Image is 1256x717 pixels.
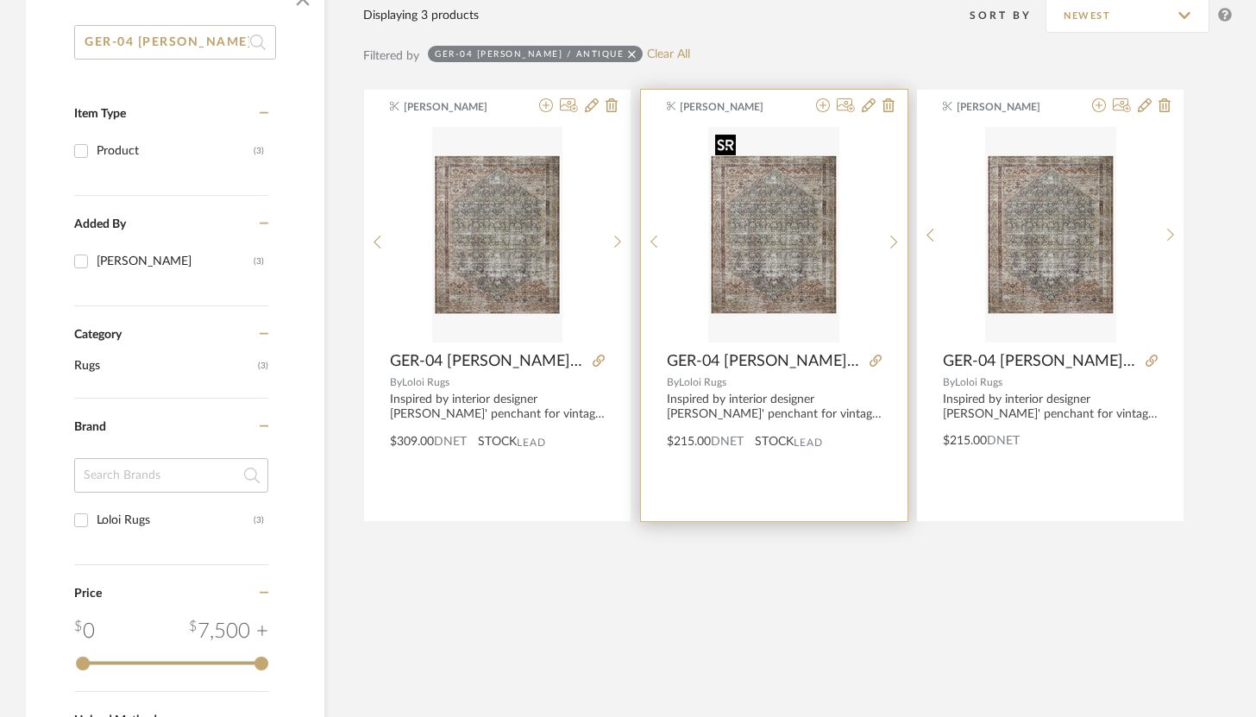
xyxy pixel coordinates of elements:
span: $215.00 [667,436,711,448]
span: Loloi Rugs [955,377,1002,387]
a: Clear All [647,47,690,62]
div: Product [97,137,254,165]
div: (3) [254,137,264,165]
span: Brand [74,421,106,433]
span: $309.00 [390,436,434,448]
span: DNET [711,436,744,448]
div: (3) [254,506,264,534]
span: [PERSON_NAME] [404,99,512,115]
div: GER-04 [PERSON_NAME] / Antique [435,48,624,60]
div: Inspired by interior designer [PERSON_NAME]' penchant for vintage rugs, the Georgie Collection fe... [943,393,1158,422]
span: $215.00 [943,435,987,447]
div: 0 [74,616,95,647]
span: Lead [794,437,823,449]
div: 0 [667,127,881,343]
span: Price [74,588,102,600]
div: 0 [391,127,605,343]
span: [PERSON_NAME] [957,99,1065,115]
img: GER-04 AL Teal / Antique 7'6"x9'6" [708,127,839,343]
span: DNET [987,435,1020,447]
input: Search within 3 results [74,25,276,60]
input: Search Brands [74,458,268,493]
div: Filtered by [363,47,419,66]
div: [PERSON_NAME] [97,248,254,275]
span: Added By [74,218,126,230]
span: GER-04 [PERSON_NAME] / Antique 8'4" x 11'6" [390,352,586,371]
img: GER-04 AL Teal / Antique 8'4" x 11'6" [432,127,562,343]
span: By [390,377,402,387]
div: Loloi Rugs [97,506,254,534]
div: Displaying 3 products [363,6,479,25]
div: 7,500 + [189,616,268,647]
div: (3) [254,248,264,275]
span: Rugs [74,351,254,381]
span: Category [74,328,122,343]
span: Item Type [74,108,126,120]
span: Lead [517,437,546,449]
span: DNET [434,436,467,448]
div: Inspired by interior designer [PERSON_NAME]' penchant for vintage rugs, the Georgie Collection fe... [390,393,605,422]
span: STOCK [478,433,517,451]
span: (3) [258,352,268,380]
span: Loloi Rugs [402,377,449,387]
span: GER-04 [PERSON_NAME] / Antique 7'6"x9'6" [667,352,863,371]
div: Sort By [970,7,1046,24]
span: Loloi Rugs [679,377,726,387]
span: By [667,377,679,387]
span: By [943,377,955,387]
img: GER-04 AL Teal / Antique 7'6" x 9'6" [985,127,1116,343]
span: [PERSON_NAME] [680,99,788,115]
span: GER-04 [PERSON_NAME] / Antique 7'6" x 9'6" [943,352,1139,371]
div: Inspired by interior designer [PERSON_NAME]' penchant for vintage rugs, the Georgie Collection fe... [667,393,882,422]
span: STOCK [755,433,794,451]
